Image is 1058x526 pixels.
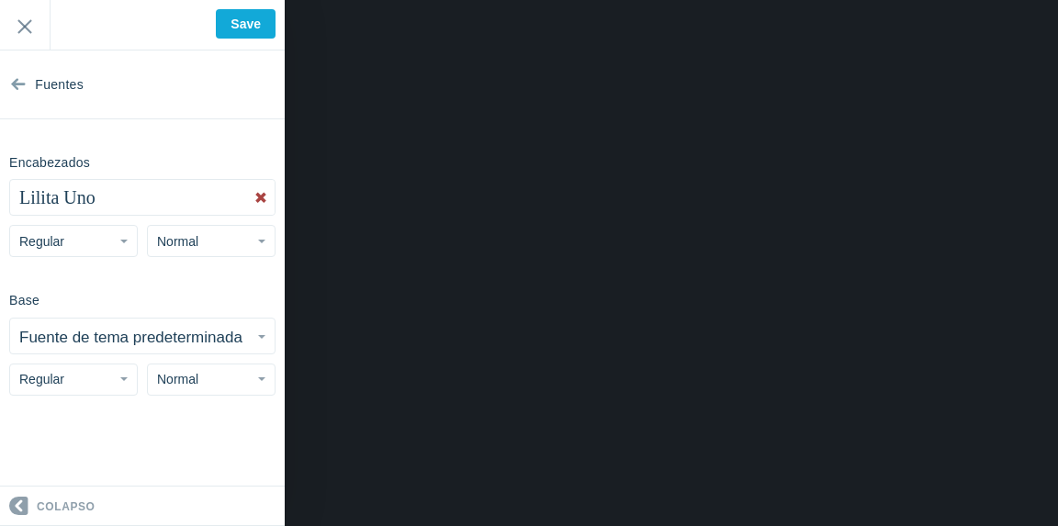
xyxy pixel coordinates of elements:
button: Normal [147,225,276,257]
span: Colapso [37,487,96,526]
button: Normal [147,364,276,396]
span: Regular [19,234,64,249]
button: Regular [9,364,138,396]
button: Regular [9,225,138,257]
input: Save [216,9,276,39]
h6: Base [9,294,39,308]
span: Fuentes [35,50,84,119]
button: Lilita Uno [10,180,275,215]
span: Normal [157,372,198,386]
small: Fuente de tema predeterminada [19,329,242,346]
span: Lilita Uno [19,187,96,207]
button: Fuente de tema predeterminada [10,319,275,353]
span: Regular [19,372,64,386]
span: Normal [157,234,198,249]
h6: Encabezados [9,156,90,170]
